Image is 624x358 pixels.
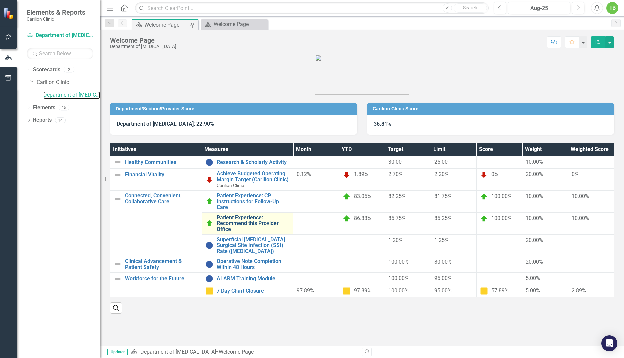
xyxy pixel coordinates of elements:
[33,104,55,112] a: Elements
[434,215,452,221] span: 85.25%
[107,349,128,355] span: Updater
[354,171,368,177] span: 1.89%
[202,285,293,297] td: Double-Click to Edit Right Click for Context Menu
[526,287,540,294] span: 5.00%
[491,287,509,294] span: 57.89%
[205,287,213,295] img: Caution
[526,159,543,165] span: 10.00%
[27,32,93,39] a: Department of [MEDICAL_DATA]
[125,172,198,178] a: Financial Vitality
[114,171,122,179] img: Not Defined
[205,241,213,249] img: No Information
[205,260,213,268] img: No Information
[388,159,402,165] span: 30.00
[434,287,452,294] span: 95.00%
[217,171,290,182] a: Achieve Budgeted Operating Margin Target (Carilion Clinic)
[315,55,409,95] img: carilion%20clinic%20logo%202.0.png
[205,158,213,166] img: No Information
[202,212,293,234] td: Double-Click to Edit Right Click for Context Menu
[33,116,52,124] a: Reports
[434,171,449,177] span: 2.20%
[110,169,202,191] td: Double-Click to Edit Right Click for Context Menu
[219,349,254,355] div: Welcome Page
[110,272,202,297] td: Double-Click to Edit Right Click for Context Menu
[217,276,290,282] a: ALARM Training Module
[572,287,586,294] span: 2.89%
[510,4,568,12] div: Aug-25
[388,171,403,177] span: 2.70%
[526,215,543,221] span: 10.00%
[202,169,293,191] td: Double-Click to Edit Right Click for Context Menu
[526,171,543,177] span: 20.00%
[33,66,60,74] a: Scorecards
[343,215,351,223] img: On Target
[110,37,176,44] div: Welcome Page
[343,287,351,295] img: Caution
[217,215,290,232] a: Patient Experience: Recommend this Provider Office
[114,195,122,203] img: Not Defined
[114,275,122,283] img: Not Defined
[27,48,93,59] input: Search Below...
[454,3,487,13] button: Search
[144,21,188,29] div: Welcome Page
[480,171,488,179] img: Below Plan
[388,193,406,199] span: 82.25%
[114,158,122,166] img: Not Defined
[114,260,122,268] img: Not Defined
[526,237,543,243] span: 20.00%
[434,193,452,199] span: 81.75%
[434,275,452,281] span: 95.00%
[140,349,216,355] a: Department of [MEDICAL_DATA]
[572,215,589,221] span: 10.00%
[125,159,198,165] a: Healthy Communities
[217,258,290,270] a: Operative Note Completion Within 48 Hours
[43,91,100,99] a: Department of [MEDICAL_DATA]
[354,193,371,199] span: 83.05%
[217,159,290,165] a: Research & Scholarly Activity
[606,2,618,14] button: TB
[203,20,266,28] a: Welcome Page
[217,183,244,188] span: Carilion Clinic
[526,259,543,265] span: 20.00%
[388,275,409,281] span: 100.00%
[110,256,202,272] td: Double-Click to Edit Right Click for Context Menu
[526,193,543,199] span: 10.00%
[491,193,512,199] span: 100.00%
[480,287,488,295] img: Caution
[64,67,74,73] div: 2
[572,193,589,199] span: 10.00%
[434,259,452,265] span: 80.00%
[526,275,540,281] span: 5.00%
[354,215,371,221] span: 86.33%
[480,193,488,201] img: On Target
[27,16,85,22] small: Carilion Clinic
[374,121,391,127] strong: 36.81%
[491,171,498,177] span: 0%
[37,79,100,86] a: Carilion Clinic
[214,20,266,28] div: Welcome Page
[202,234,293,256] td: Double-Click to Edit Right Click for Context Menu
[131,348,357,356] div: »
[205,219,213,227] img: On Target
[110,156,202,169] td: Double-Click to Edit Right Click for Context Menu
[202,156,293,169] td: Double-Click to Edit Right Click for Context Menu
[205,275,213,283] img: No Information
[491,215,512,221] span: 100.00%
[55,117,66,123] div: 14
[343,171,351,179] img: Below Plan
[373,106,611,111] h3: Carilion Clinic Score
[202,272,293,285] td: Double-Click to Edit Right Click for Context Menu
[354,287,371,294] span: 97.89%
[135,2,489,14] input: Search ClearPoint...
[27,8,85,16] span: Elements & Reports
[217,288,290,294] a: 7 Day Chart Closure
[508,2,570,14] button: Aug-25
[202,256,293,272] td: Double-Click to Edit Right Click for Context Menu
[480,215,488,223] img: On Target
[343,193,351,201] img: On Target
[463,5,477,10] span: Search
[202,191,293,213] td: Double-Click to Edit Right Click for Context Menu
[125,276,198,282] a: Workforce for the Future
[110,44,176,49] div: Department of [MEDICAL_DATA]
[434,159,448,165] span: 25.00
